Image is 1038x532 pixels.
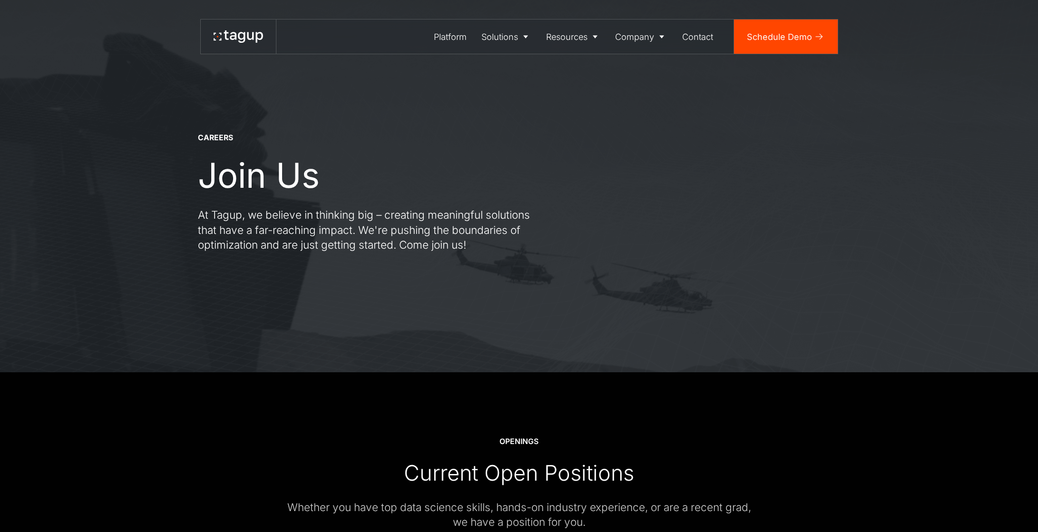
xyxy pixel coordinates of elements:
div: CAREERS [198,133,233,143]
div: Current Open Positions [404,460,634,486]
div: Contact [682,30,713,43]
div: Schedule Demo [747,30,812,43]
div: Whether you have top data science skills, hands-on industry experience, or are a recent grad, we ... [284,500,754,530]
p: At Tagup, we believe in thinking big – creating meaningful solutions that have a far-reaching imp... [198,207,540,252]
a: Schedule Demo [734,19,838,54]
a: Platform [426,19,474,54]
a: Resources [539,19,608,54]
a: Solutions [474,19,539,54]
a: Company [608,19,675,54]
div: OPENINGS [499,436,539,447]
div: Resources [546,30,588,43]
h1: Join Us [198,156,320,194]
a: Contact [675,19,721,54]
div: Company [615,30,654,43]
div: Platform [434,30,467,43]
div: Solutions [481,30,518,43]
